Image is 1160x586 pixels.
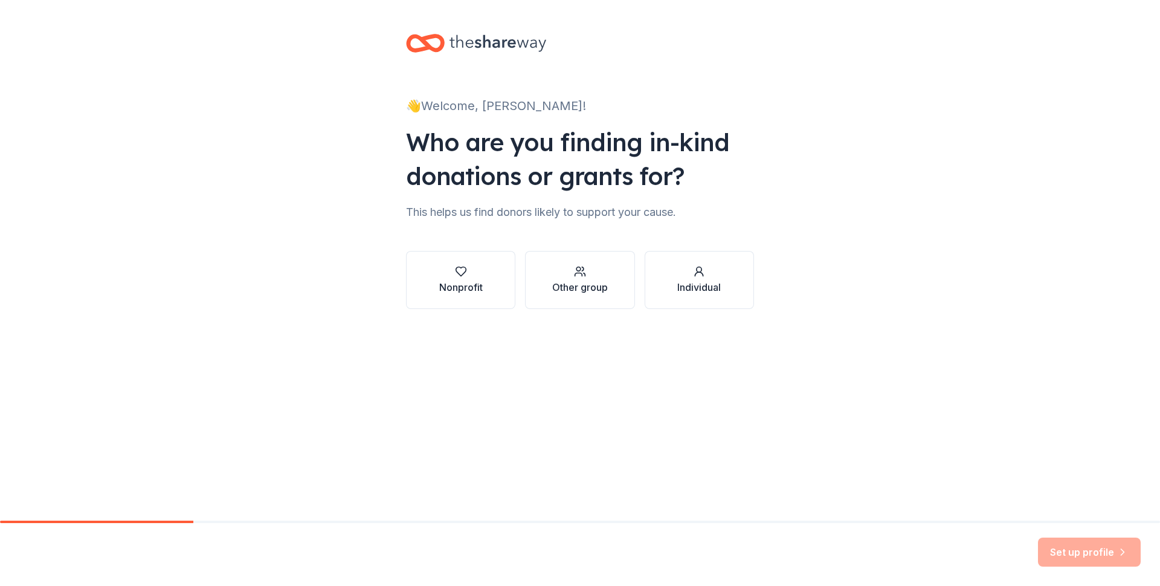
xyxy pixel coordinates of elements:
[525,251,634,309] button: Other group
[439,280,483,295] div: Nonprofit
[677,280,721,295] div: Individual
[406,251,515,309] button: Nonprofit
[406,203,754,222] div: This helps us find donors likely to support your cause.
[406,125,754,193] div: Who are you finding in-kind donations or grants for?
[645,251,754,309] button: Individual
[552,280,608,295] div: Other group
[406,96,754,116] div: 👋 Welcome, [PERSON_NAME]!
